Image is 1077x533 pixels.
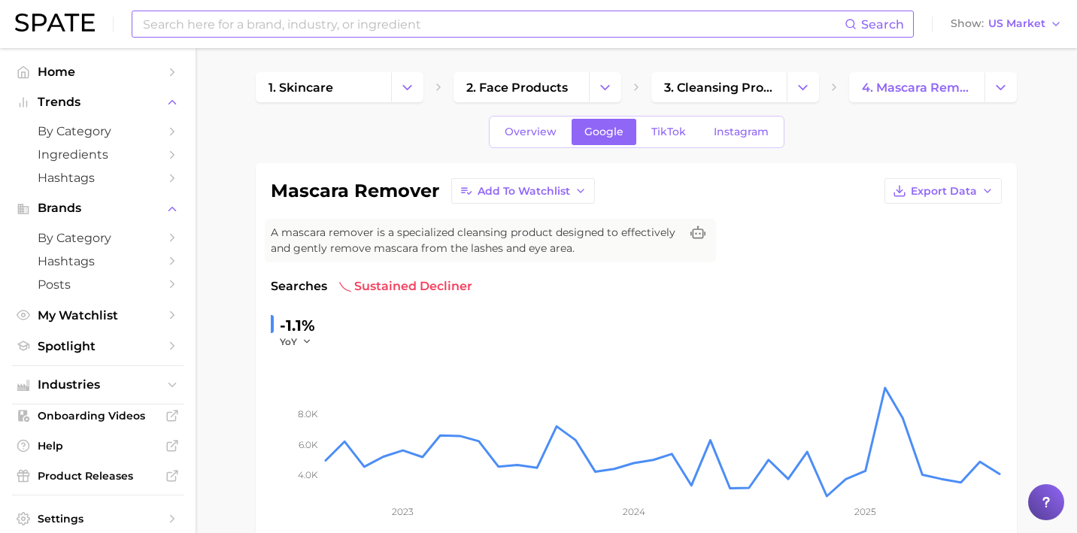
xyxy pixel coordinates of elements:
span: Search [861,17,904,32]
tspan: 8.0k [298,407,318,419]
span: A mascara remover is a specialized cleansing product designed to effectively and gently remove ma... [271,225,680,256]
a: 4. mascara remover [849,72,984,102]
a: 3. cleansing products [651,72,787,102]
span: Export Data [911,185,977,198]
a: Home [12,60,184,83]
span: Trends [38,95,158,109]
button: Change Category [787,72,819,102]
span: 2. face products [466,80,568,95]
button: Trends [12,91,184,114]
a: by Category [12,226,184,250]
button: Change Category [391,72,423,102]
a: Spotlight [12,335,184,358]
a: Ingredients [12,143,184,166]
span: Brands [38,201,158,215]
tspan: 4.0k [298,469,318,480]
button: Add to Watchlist [451,178,595,204]
div: -1.1% [280,313,322,338]
span: Google [584,126,623,138]
span: Searches [271,277,327,295]
tspan: 2023 [392,506,414,517]
a: Onboarding Videos [12,404,184,427]
a: Help [12,435,184,457]
a: Posts [12,273,184,296]
span: US Market [988,20,1045,28]
button: Export Data [884,178,1002,204]
span: Ingredients [38,147,158,162]
span: Onboarding Videos [38,409,158,422]
a: Product Releases [12,465,184,487]
a: 1. skincare [256,72,391,102]
tspan: 2024 [623,506,645,517]
span: by Category [38,124,158,138]
tspan: 2025 [854,506,876,517]
span: 1. skincare [268,80,333,95]
span: Instagram [714,126,769,138]
input: Search here for a brand, industry, or ingredient [141,11,845,37]
span: My Watchlist [38,308,158,323]
a: 2. face products [454,72,589,102]
span: 4. mascara remover [862,80,972,95]
a: Google [572,119,636,145]
a: Instagram [701,119,781,145]
span: 3. cleansing products [664,80,774,95]
img: sustained decliner [339,280,351,292]
a: Hashtags [12,166,184,189]
span: YoY [280,335,297,348]
a: Overview [492,119,569,145]
span: Spotlight [38,339,158,353]
button: Brands [12,197,184,220]
span: Posts [38,277,158,292]
a: Settings [12,507,184,530]
span: Home [38,65,158,79]
span: sustained decliner [339,277,472,295]
a: Hashtags [12,250,184,273]
span: Product Releases [38,469,158,483]
h1: mascara remover [271,182,439,200]
a: TikTok [639,119,699,145]
span: by Category [38,231,158,245]
span: Settings [38,512,158,525]
a: by Category [12,120,184,143]
span: Hashtags [38,171,158,185]
button: Change Category [984,72,1017,102]
span: Show [951,20,984,28]
span: Help [38,439,158,453]
a: My Watchlist [12,304,184,327]
button: Industries [12,374,184,396]
span: Add to Watchlist [478,185,570,198]
button: YoY [280,335,312,348]
span: TikTok [651,126,686,138]
img: SPATE [15,14,95,32]
span: Hashtags [38,254,158,268]
tspan: 6.0k [299,438,318,450]
button: ShowUS Market [947,14,1066,34]
button: Change Category [589,72,621,102]
span: Overview [505,126,557,138]
span: Industries [38,378,158,392]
